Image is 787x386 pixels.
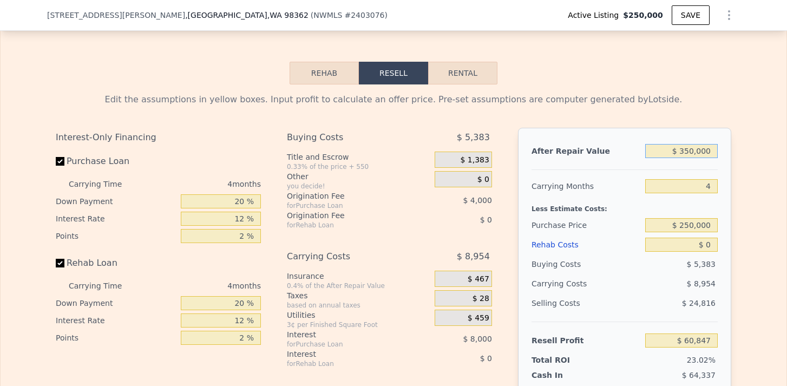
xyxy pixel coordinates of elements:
span: Active Listing [568,10,623,21]
div: based on annual taxes [287,301,430,310]
button: Resell [359,62,428,84]
span: , WA 98362 [267,11,309,19]
div: Interest Rate [56,210,176,227]
div: 0.33% of the price + 550 [287,162,430,171]
span: $ 24,816 [682,299,716,308]
div: Origination Fee [287,210,408,221]
span: $ 5,383 [457,128,490,147]
span: , [GEOGRAPHIC_DATA] [185,10,309,21]
div: After Repair Value [532,141,641,161]
span: $ 64,337 [682,371,716,380]
div: Title and Escrow [287,152,430,162]
div: Less Estimate Costs: [532,196,718,215]
button: Rehab [290,62,359,84]
span: $ 8,954 [687,279,716,288]
div: Resell Profit [532,331,641,350]
div: ( ) [311,10,388,21]
div: Rehab Costs [532,235,641,254]
div: Down Payment [56,295,176,312]
span: $ 28 [473,294,489,304]
div: Insurance [287,271,430,282]
span: $ 459 [468,313,489,323]
span: $ 5,383 [687,260,716,269]
div: Other [287,171,430,182]
span: # 2403076 [344,11,384,19]
button: Show Options [718,4,740,26]
div: Carrying Months [532,176,641,196]
div: Interest [287,329,408,340]
div: for Rehab Loan [287,359,408,368]
div: Selling Costs [532,293,641,313]
div: Carrying Time [69,277,139,295]
span: $ 0 [480,215,492,224]
span: $ 467 [468,274,489,284]
input: Rehab Loan [56,259,64,267]
div: for Purchase Loan [287,201,408,210]
div: Cash In [532,370,599,381]
span: $ 8,000 [463,335,491,343]
div: for Rehab Loan [287,221,408,230]
div: you decide! [287,182,430,191]
div: for Purchase Loan [287,340,408,349]
div: Purchase Price [532,215,641,235]
label: Purchase Loan [56,152,176,171]
div: Points [56,227,176,245]
span: $ 8,954 [457,247,490,266]
span: [STREET_ADDRESS][PERSON_NAME] [47,10,185,21]
div: Buying Costs [532,254,641,274]
span: $ 4,000 [463,196,491,205]
input: Purchase Loan [56,157,64,166]
div: 0.4% of the After Repair Value [287,282,430,290]
label: Rehab Loan [56,253,176,273]
div: 4 months [143,277,261,295]
span: NWMLS [313,11,342,19]
div: Carrying Costs [287,247,408,266]
div: 3¢ per Finished Square Foot [287,320,430,329]
div: Interest Rate [56,312,176,329]
div: Points [56,329,176,346]
div: Total ROI [532,355,599,365]
button: SAVE [672,5,710,25]
div: Down Payment [56,193,176,210]
div: Edit the assumptions in yellow boxes. Input profit to calculate an offer price. Pre-set assumptio... [56,93,731,106]
span: $ 1,383 [460,155,489,165]
span: $ 0 [480,354,492,363]
span: 23.02% [687,356,716,364]
span: $ 0 [477,175,489,185]
div: 4 months [143,175,261,193]
div: Origination Fee [287,191,408,201]
div: Taxes [287,290,430,301]
div: Interest [287,349,408,359]
button: Rental [428,62,497,84]
div: Carrying Costs [532,274,599,293]
div: Interest-Only Financing [56,128,261,147]
div: Carrying Time [69,175,139,193]
span: $250,000 [623,10,663,21]
div: Utilities [287,310,430,320]
div: Buying Costs [287,128,408,147]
